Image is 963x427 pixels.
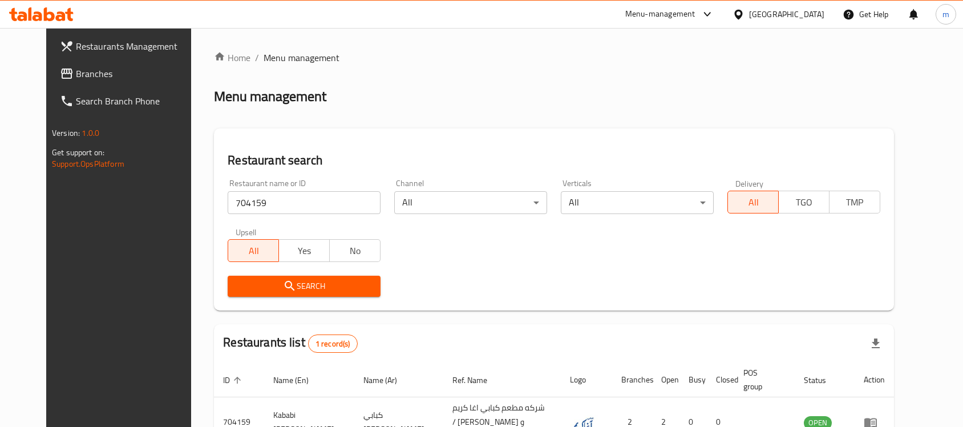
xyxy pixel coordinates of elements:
[284,243,325,259] span: Yes
[612,362,652,397] th: Branches
[308,335,358,353] div: Total records count
[707,362,734,397] th: Closed
[228,276,381,297] button: Search
[743,366,781,393] span: POS group
[228,191,381,214] input: Search for restaurant name or ID..
[834,194,876,211] span: TMP
[51,87,207,115] a: Search Branch Phone
[233,243,274,259] span: All
[363,373,412,387] span: Name (Ar)
[223,373,245,387] span: ID
[652,362,679,397] th: Open
[452,373,502,387] span: Ref. Name
[273,373,323,387] span: Name (En)
[82,126,99,140] span: 1.0.0
[862,330,889,357] div: Export file
[735,179,764,187] label: Delivery
[214,51,250,65] a: Home
[334,243,376,259] span: No
[214,87,326,106] h2: Menu management
[309,339,357,349] span: 1 record(s)
[76,67,198,80] span: Branches
[829,191,880,213] button: TMP
[942,8,949,21] span: m
[52,126,80,140] span: Version:
[855,362,894,397] th: Action
[329,239,381,262] button: No
[214,51,894,65] nav: breadcrumb
[278,239,330,262] button: Yes
[783,194,825,211] span: TGO
[76,94,198,108] span: Search Branch Phone
[76,39,198,53] span: Restaurants Management
[52,156,124,171] a: Support.OpsPlatform
[264,51,339,65] span: Menu management
[679,362,707,397] th: Busy
[561,362,612,397] th: Logo
[228,152,880,169] h2: Restaurant search
[394,191,547,214] div: All
[727,191,779,213] button: All
[51,60,207,87] a: Branches
[237,279,371,293] span: Search
[255,51,259,65] li: /
[51,33,207,60] a: Restaurants Management
[52,145,104,160] span: Get support on:
[236,228,257,236] label: Upsell
[561,191,714,214] div: All
[749,8,824,21] div: [GEOGRAPHIC_DATA]
[778,191,830,213] button: TGO
[733,194,774,211] span: All
[804,373,841,387] span: Status
[228,239,279,262] button: All
[625,7,695,21] div: Menu-management
[223,334,357,353] h2: Restaurants list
